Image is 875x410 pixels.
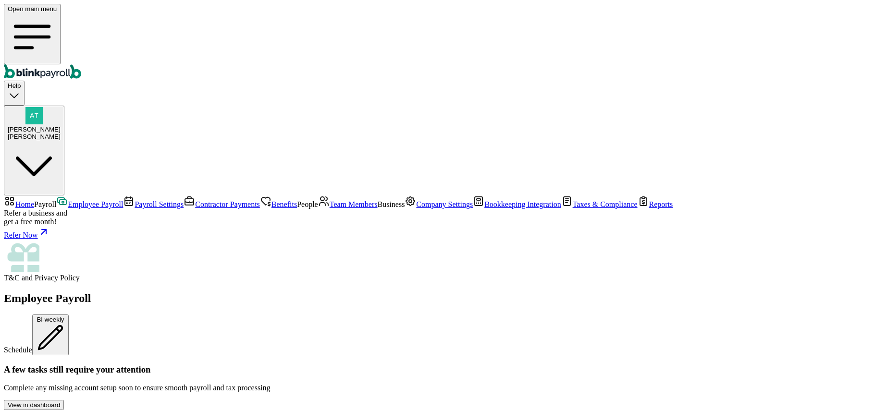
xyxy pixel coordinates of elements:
a: Payroll Settings [123,200,184,208]
h3: A few tasks still require your attention [4,364,871,375]
span: Payroll [34,200,56,208]
span: Benefits [271,200,297,208]
button: Help [4,81,25,105]
nav: Sidebar [4,195,871,282]
a: Bookkeeping Integration [473,200,561,208]
span: Open main menu [8,5,57,12]
a: Team Members [318,200,378,208]
a: Contractor Payments [184,200,260,208]
a: Refer Now [4,226,871,240]
p: Complete any missing account setup soon to ensure smooth payroll and tax processing [4,384,871,392]
span: [PERSON_NAME] [8,126,61,133]
button: [PERSON_NAME][PERSON_NAME] [4,106,64,196]
span: Reports [649,200,673,208]
span: Company Settings [416,200,473,208]
a: Taxes & Compliance [561,200,638,208]
a: Company Settings [405,200,473,208]
span: Payroll Settings [135,200,184,208]
div: [PERSON_NAME] [8,133,61,140]
button: Bi-weekly [32,314,69,355]
span: Privacy Policy [35,274,80,282]
span: Employee Payroll [68,200,123,208]
span: Business [377,200,405,208]
span: Contractor Payments [195,200,260,208]
span: Home [15,200,34,208]
a: Benefits [260,200,297,208]
iframe: Chat Widget [827,364,875,410]
h2: Employee Payroll [4,292,871,305]
div: Refer a business and get a free month! [4,209,871,226]
span: Help [8,82,21,89]
span: T&C [4,274,20,282]
div: View in dashboard [8,401,60,409]
span: Bookkeeping Integration [484,200,561,208]
nav: Global [4,4,871,81]
div: Schedule [4,314,871,355]
a: Employee Payroll [56,200,123,208]
button: Open main menu [4,4,61,64]
a: Reports [638,200,673,208]
span: People [297,200,318,208]
a: Home [4,200,34,208]
button: View in dashboard [4,400,64,410]
span: Taxes & Compliance [573,200,638,208]
span: Team Members [330,200,378,208]
span: and [4,274,80,282]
